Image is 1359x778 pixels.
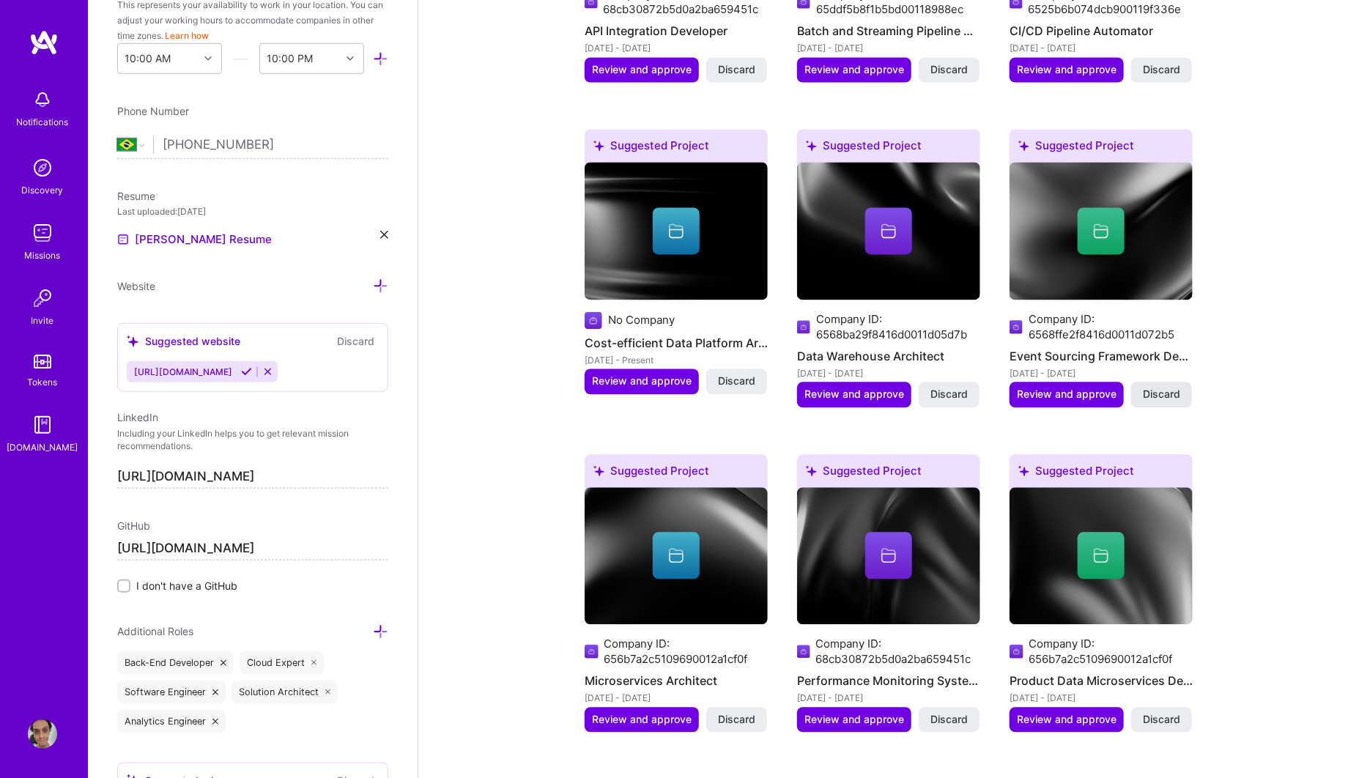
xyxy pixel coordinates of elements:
span: Additional Roles [117,625,193,637]
button: Learn how [165,28,209,43]
button: Discard [1131,708,1192,733]
div: [DATE] - [DATE] [1010,41,1193,56]
button: Review and approve [585,369,699,394]
h4: Batch and Streaming Pipeline Developer [797,22,980,41]
button: Discard [919,708,980,733]
div: Solution Architect [232,681,338,704]
div: 10:00 AM [125,51,171,67]
img: Company logo [797,319,810,336]
i: Reject [262,366,273,377]
button: Discard [919,382,980,407]
h4: Product Data Microservices Developer [1010,672,1193,691]
img: Company logo [585,643,599,661]
div: Back-End Developer [117,651,234,675]
div: Suggested Project [585,130,768,168]
button: Discard [706,708,767,733]
i: icon Close [221,660,226,666]
span: Review and approve [1017,388,1117,402]
div: [DOMAIN_NAME] [7,440,78,455]
button: Discard [1131,382,1192,407]
span: Phone Number [117,105,189,117]
h4: Data Warehouse Architect [797,347,980,366]
i: icon SuggestedTeams [593,141,604,152]
img: cover [797,488,980,626]
button: Review and approve [585,58,699,83]
h4: CI/CD Pipeline Automator [1010,22,1193,41]
i: icon Chevron [204,55,212,62]
span: Resume [117,190,155,202]
span: Review and approve [592,374,692,389]
div: Company ID: 6568ba29f8416d0011d05d7b [816,312,980,343]
div: Suggested Project [1010,455,1193,494]
div: [DATE] - [DATE] [797,41,980,56]
span: Discard [718,63,755,78]
div: [DATE] - [DATE] [1010,366,1193,382]
button: Discard [1131,58,1192,83]
span: Review and approve [1017,713,1117,727]
div: [DATE] - [DATE] [585,41,768,56]
i: icon HorizontalInLineDivider [233,51,248,67]
span: Discard [1143,63,1180,78]
div: 10:00 PM [267,51,314,67]
i: icon Chevron [347,55,354,62]
span: [URL][DOMAIN_NAME] [134,366,232,377]
div: Company ID: 656b7a2c5109690012a1cf0f [1029,637,1193,667]
button: Review and approve [797,708,911,733]
div: Company ID: 68cb30872b5d0a2ba659451c [816,637,980,667]
i: icon SuggestedTeams [593,466,604,477]
button: Review and approve [797,382,911,407]
button: Review and approve [797,58,911,83]
div: [DATE] - [DATE] [797,366,980,382]
img: cover [585,163,768,300]
div: [DATE] - [DATE] [797,691,980,706]
span: Review and approve [1017,63,1117,78]
button: Discard [919,58,980,83]
button: Discard [706,369,767,394]
span: Review and approve [804,63,904,78]
i: icon Close [212,719,218,725]
div: Company ID: 656b7a2c5109690012a1cf0f [604,637,769,667]
img: Company logo [585,312,602,330]
div: Suggested website [127,333,240,349]
img: cover [1010,163,1193,300]
div: Company ID: 6568ffe2f8416d0011d072b5 [1029,312,1193,343]
div: Suggested Project [1010,130,1193,168]
div: No Company [608,313,675,328]
img: Company logo [1010,643,1023,661]
i: icon SuggestedTeams [806,141,817,152]
span: LinkedIn [117,411,158,423]
img: Invite [28,284,57,313]
div: Tokens [28,374,58,390]
div: [DATE] - [DATE] [585,691,768,706]
span: Discard [930,713,968,727]
button: Discard [706,58,767,83]
i: icon Close [311,660,317,666]
span: Discard [1143,388,1180,402]
a: [PERSON_NAME] Resume [117,231,272,248]
button: Review and approve [1010,58,1124,83]
a: User Avatar [24,719,61,749]
span: Discard [1143,713,1180,727]
span: Review and approve [804,713,904,727]
h4: API Integration Developer [585,22,768,41]
div: Suggested Project [797,455,980,494]
i: Accept [241,366,252,377]
button: Review and approve [1010,382,1124,407]
span: I don't have a GitHub [136,578,237,593]
span: Review and approve [592,713,692,727]
img: cover [797,163,980,300]
div: Last uploaded: [DATE] [117,204,388,219]
img: cover [585,488,768,626]
span: Review and approve [592,63,692,78]
img: cover [1010,488,1193,626]
div: [DATE] - [DATE] [1010,691,1193,706]
i: icon Close [212,689,218,695]
img: logo [29,29,59,56]
i: icon SuggestedTeams [127,336,139,348]
i: icon SuggestedTeams [1018,466,1029,477]
div: Invite [32,313,54,328]
img: Resume [117,234,129,245]
img: teamwork [28,218,57,248]
img: guide book [28,410,57,440]
img: Company logo [1010,319,1023,336]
